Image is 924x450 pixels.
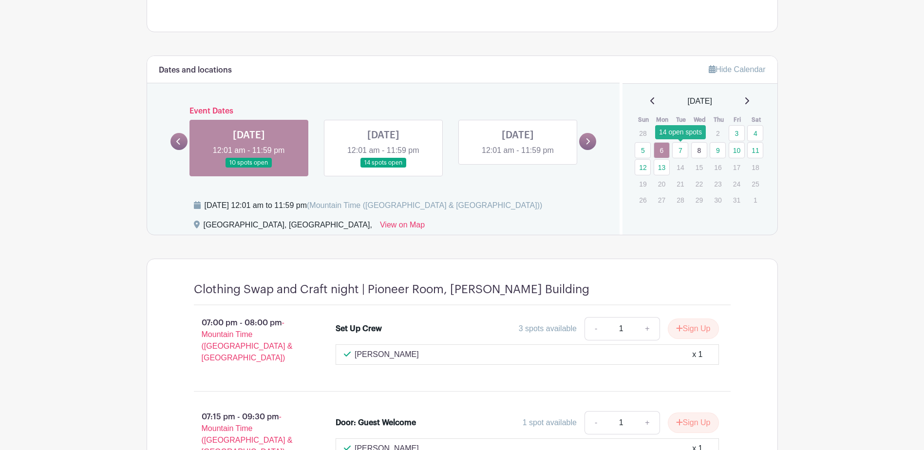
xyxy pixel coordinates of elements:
p: 26 [635,192,651,207]
a: + [635,411,660,434]
div: x 1 [692,349,702,360]
span: [DATE] [688,95,712,107]
p: 16 [710,160,726,175]
span: (Mountain Time ([GEOGRAPHIC_DATA] & [GEOGRAPHIC_DATA])) [307,201,542,209]
div: Door: Guest Welcome [336,417,416,429]
a: 7 [672,142,688,158]
p: 28 [635,126,651,141]
p: 24 [729,176,745,191]
a: 13 [654,159,670,175]
button: Sign Up [668,319,719,339]
a: - [585,317,607,340]
div: 1 spot available [523,417,577,429]
div: 14 open spots [655,125,706,139]
p: 31 [729,192,745,207]
button: Sign Up [668,412,719,433]
p: 1 [747,192,763,207]
p: 29 [691,192,707,207]
th: Fri [728,115,747,125]
div: [GEOGRAPHIC_DATA], [GEOGRAPHIC_DATA], [204,219,372,235]
h6: Dates and locations [159,66,232,75]
p: 21 [672,176,688,191]
p: 17 [729,160,745,175]
th: Mon [653,115,672,125]
a: 8 [691,142,707,158]
th: Wed [691,115,710,125]
th: Tue [672,115,691,125]
p: 22 [691,176,707,191]
p: 28 [672,192,688,207]
h4: Clothing Swap and Craft night | Pioneer Room, [PERSON_NAME] Building [194,282,589,297]
a: View on Map [380,219,425,235]
th: Sun [634,115,653,125]
p: 20 [654,176,670,191]
a: 4 [747,125,763,141]
p: [PERSON_NAME] [355,349,419,360]
p: 23 [710,176,726,191]
p: 07:00 pm - 08:00 pm [178,313,321,368]
a: Hide Calendar [709,65,765,74]
a: 6 [654,142,670,158]
div: 3 spots available [519,323,577,335]
div: [DATE] 12:01 am to 11:59 pm [205,200,543,211]
p: 25 [747,176,763,191]
p: 14 [672,160,688,175]
th: Sat [747,115,766,125]
a: 9 [710,142,726,158]
a: - [585,411,607,434]
p: 29 [654,126,670,141]
a: 11 [747,142,763,158]
th: Thu [709,115,728,125]
a: 5 [635,142,651,158]
p: 30 [710,192,726,207]
p: 2 [710,126,726,141]
h6: Event Dates [188,107,580,116]
a: 3 [729,125,745,141]
a: 12 [635,159,651,175]
p: 19 [635,176,651,191]
a: 10 [729,142,745,158]
span: - Mountain Time ([GEOGRAPHIC_DATA] & [GEOGRAPHIC_DATA]) [202,319,293,362]
p: 27 [654,192,670,207]
p: 18 [747,160,763,175]
div: Set Up Crew [336,323,382,335]
p: 15 [691,160,707,175]
a: + [635,317,660,340]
